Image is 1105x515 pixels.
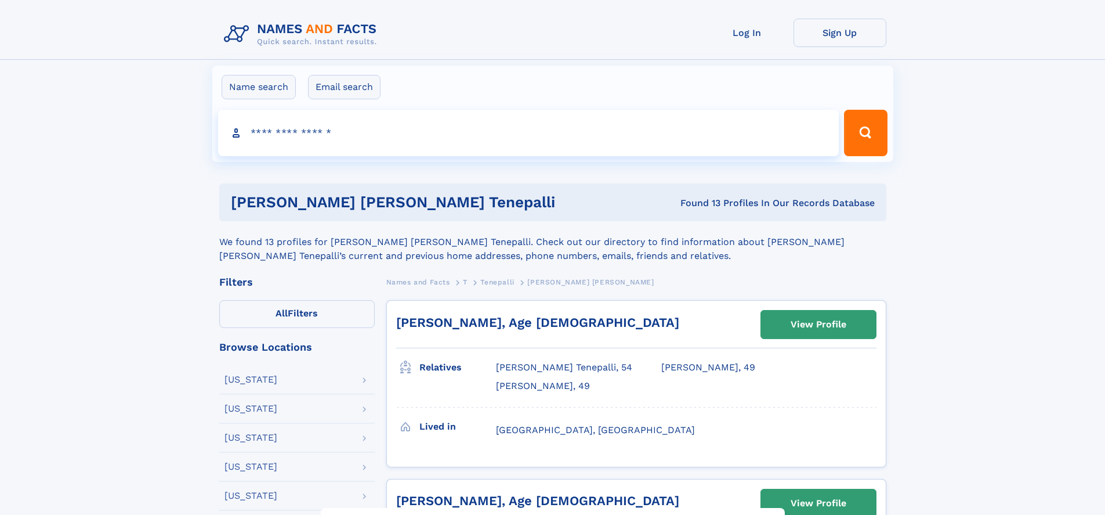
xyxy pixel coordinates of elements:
[219,300,375,328] label: Filters
[396,315,679,330] a: [PERSON_NAME], Age [DEMOGRAPHIC_DATA]
[219,342,375,352] div: Browse Locations
[701,19,794,47] a: Log In
[231,195,618,210] h1: [PERSON_NAME] [PERSON_NAME] Tenepalli
[419,417,496,437] h3: Lived in
[224,491,277,500] div: [US_STATE]
[386,275,450,289] a: Names and Facts
[224,433,277,442] div: [US_STATE]
[480,275,514,289] a: Tenepalli
[218,110,839,156] input: search input
[219,221,886,263] div: We found 13 profiles for [PERSON_NAME] [PERSON_NAME] Tenepalli. Check out our directory to find i...
[844,110,887,156] button: Search Button
[224,404,277,413] div: [US_STATE]
[496,424,695,435] span: [GEOGRAPHIC_DATA], [GEOGRAPHIC_DATA]
[618,197,875,210] div: Found 13 Profiles In Our Records Database
[527,278,654,286] span: [PERSON_NAME] [PERSON_NAME]
[219,19,386,50] img: Logo Names and Facts
[219,277,375,287] div: Filters
[463,278,468,286] span: T
[496,361,632,374] a: [PERSON_NAME] Tenepalli, 54
[463,275,468,289] a: T
[396,494,679,508] a: [PERSON_NAME], Age [DEMOGRAPHIC_DATA]
[791,311,846,338] div: View Profile
[419,358,496,377] h3: Relatives
[276,308,288,319] span: All
[308,75,381,99] label: Email search
[224,462,277,471] div: [US_STATE]
[496,380,590,392] a: [PERSON_NAME], 49
[222,75,296,99] label: Name search
[661,361,755,374] a: [PERSON_NAME], 49
[794,19,886,47] a: Sign Up
[761,311,876,338] a: View Profile
[480,278,514,286] span: Tenepalli
[224,375,277,384] div: [US_STATE]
